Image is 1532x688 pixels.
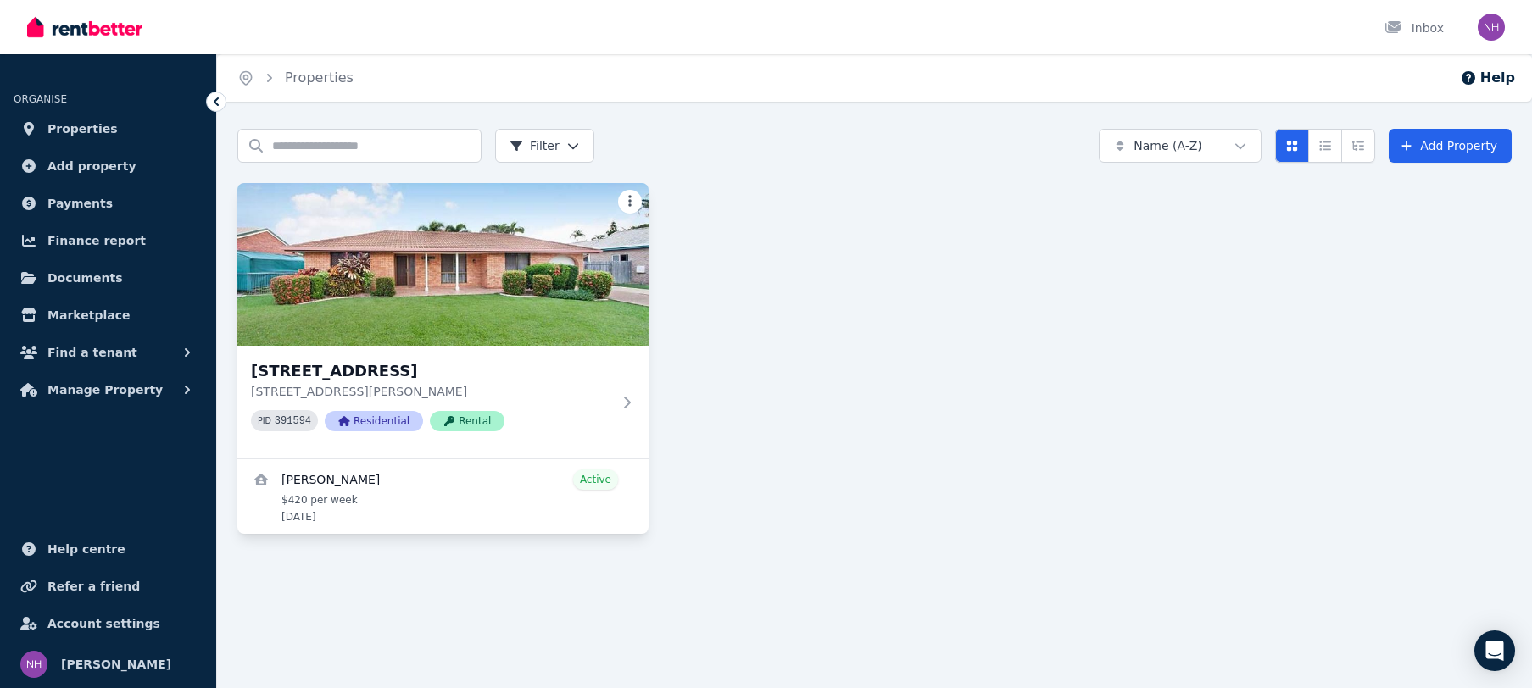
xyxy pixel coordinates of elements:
[14,607,203,641] a: Account settings
[285,69,354,86] a: Properties
[47,156,136,176] span: Add property
[14,298,203,332] a: Marketplace
[237,459,649,534] a: View details for Helen Joy Albert
[325,411,423,431] span: Residential
[1460,68,1515,88] button: Help
[1308,129,1342,163] button: Compact list view
[1389,129,1512,163] a: Add Property
[251,359,611,383] h3: [STREET_ADDRESS]
[14,186,203,220] a: Payments
[495,129,594,163] button: Filter
[237,183,649,458] a: 5 Berkeley Ct, Kirwan[STREET_ADDRESS][STREET_ADDRESS][PERSON_NAME]PID 391594ResidentialRental
[47,193,113,214] span: Payments
[47,119,118,139] span: Properties
[47,613,160,634] span: Account settings
[1275,129,1309,163] button: Card view
[1099,129,1262,163] button: Name (A-Z)
[251,383,611,400] p: [STREET_ADDRESS][PERSON_NAME]
[14,569,203,603] a: Refer a friend
[14,93,67,105] span: ORGANISE
[237,183,649,346] img: 5 Berkeley Ct, Kirwan
[1134,137,1202,154] span: Name (A-Z)
[47,380,163,400] span: Manage Property
[47,230,146,251] span: Finance report
[14,224,203,258] a: Finance report
[14,261,203,295] a: Documents
[47,305,130,325] span: Marketplace
[14,532,203,566] a: Help centre
[47,342,137,363] span: Find a tenant
[14,373,203,407] button: Manage Property
[1478,14,1505,41] img: Nicholas Henningsen
[275,415,311,427] code: 391594
[14,336,203,369] button: Find a tenant
[1384,19,1444,36] div: Inbox
[47,268,123,288] span: Documents
[47,539,125,559] span: Help centre
[1474,630,1515,671] div: Open Intercom Messenger
[1341,129,1375,163] button: Expanded list view
[47,576,140,596] span: Refer a friend
[1275,129,1375,163] div: View options
[61,654,171,674] span: [PERSON_NAME]
[618,190,642,214] button: More options
[258,416,271,425] small: PID
[14,112,203,146] a: Properties
[14,149,203,183] a: Add property
[20,651,47,678] img: Nicholas Henningsen
[430,411,504,431] span: Rental
[217,54,374,102] nav: Breadcrumb
[27,14,142,40] img: RentBetter
[510,137,560,154] span: Filter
